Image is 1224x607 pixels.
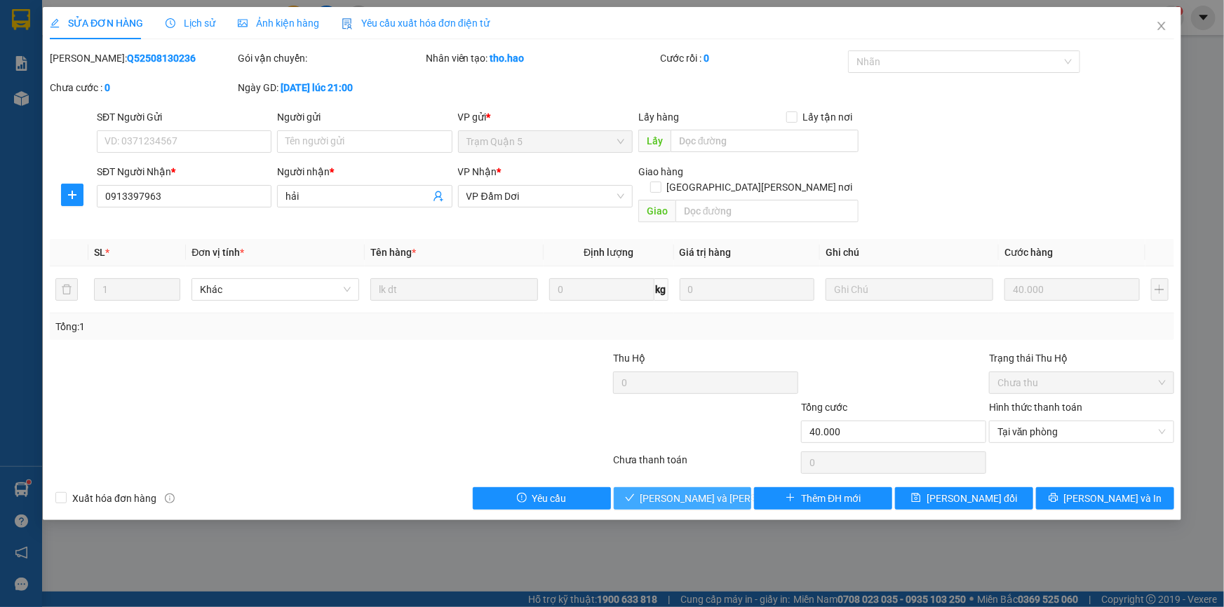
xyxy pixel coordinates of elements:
[277,109,452,125] div: Người gửi
[277,164,452,179] div: Người nhận
[490,53,525,64] b: tho.hao
[680,247,732,258] span: Giá trị hàng
[426,50,658,66] div: Nhân viên tạo:
[97,109,271,125] div: SĐT Người Gửi
[62,189,83,200] span: plus
[1156,20,1167,32] span: close
[131,34,586,52] li: 26 Phó Cơ Điều, Phường 12
[640,491,830,506] span: [PERSON_NAME] và [PERSON_NAME] hàng
[127,53,196,64] b: Q52508130236
[370,247,416,258] span: Tên hàng
[55,278,78,301] button: delete
[67,491,162,506] span: Xuất hóa đơn hàng
[614,487,752,510] button: check[PERSON_NAME] và [PERSON_NAME] hàng
[989,350,1174,366] div: Trạng thái Thu Hộ
[895,487,1033,510] button: save[PERSON_NAME] đổi
[638,200,675,222] span: Giao
[660,50,845,66] div: Cước rồi :
[1142,7,1181,46] button: Close
[826,278,993,301] input: Ghi Chú
[680,278,815,301] input: 0
[661,179,859,195] span: [GEOGRAPHIC_DATA][PERSON_NAME] nơi
[654,278,668,301] span: kg
[18,18,88,88] img: logo.jpg
[342,18,353,29] img: icon
[911,493,921,504] span: save
[1151,278,1169,301] button: plus
[61,184,83,206] button: plus
[671,130,859,152] input: Dọc đường
[342,18,490,29] span: Yêu cầu xuất hóa đơn điện tử
[370,278,538,301] input: VD: Bàn, Ghế
[191,247,244,258] span: Đơn vị tính
[704,53,709,64] b: 0
[638,111,679,123] span: Lấy hàng
[200,279,351,300] span: Khác
[801,491,861,506] span: Thêm ĐH mới
[997,421,1166,442] span: Tại văn phòng
[94,247,105,258] span: SL
[798,109,859,125] span: Lấy tận nơi
[1036,487,1174,510] button: printer[PERSON_NAME] và In
[50,50,235,66] div: [PERSON_NAME]:
[55,319,473,334] div: Tổng: 1
[1064,491,1162,506] span: [PERSON_NAME] và In
[18,102,169,125] b: GỬI : VP Đầm Dơi
[1049,493,1058,504] span: printer
[1004,278,1140,301] input: 0
[584,247,633,258] span: Định lượng
[613,353,645,364] span: Thu Hộ
[238,18,319,29] span: Ảnh kiện hàng
[1004,247,1053,258] span: Cước hàng
[997,372,1166,393] span: Chưa thu
[801,402,847,413] span: Tổng cước
[754,487,892,510] button: plusThêm ĐH mới
[820,239,999,266] th: Ghi chú
[50,80,235,95] div: Chưa cước :
[638,130,671,152] span: Lấy
[786,493,795,504] span: plus
[466,186,624,207] span: VP Đầm Dơi
[165,493,175,503] span: info-circle
[638,166,683,177] span: Giao hàng
[50,18,60,28] span: edit
[50,18,143,29] span: SỬA ĐƠN HÀNG
[532,491,567,506] span: Yêu cầu
[166,18,175,28] span: clock-circle
[466,131,624,152] span: Trạm Quận 5
[238,18,248,28] span: picture
[517,493,527,504] span: exclamation-circle
[281,82,353,93] b: [DATE] lúc 21:00
[612,452,800,477] div: Chưa thanh toán
[238,80,423,95] div: Ngày GD:
[927,491,1017,506] span: [PERSON_NAME] đổi
[458,166,497,177] span: VP Nhận
[675,200,859,222] input: Dọc đường
[238,50,423,66] div: Gói vận chuyển:
[166,18,215,29] span: Lịch sử
[105,82,110,93] b: 0
[131,52,586,69] li: Hotline: 02839552959
[97,164,271,179] div: SĐT Người Nhận
[625,493,635,504] span: check
[473,487,611,510] button: exclamation-circleYêu cầu
[989,402,1082,413] label: Hình thức thanh toán
[458,109,633,125] div: VP gửi
[433,191,444,202] span: user-add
